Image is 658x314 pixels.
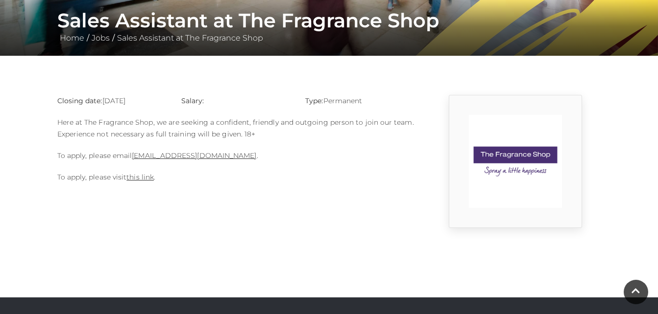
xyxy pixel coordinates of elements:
[57,9,601,32] h1: Sales Assistant at The Fragrance Shop
[57,150,415,161] p: To apply, please email .
[132,151,256,160] a: [EMAIL_ADDRESS][DOMAIN_NAME]
[115,33,266,43] a: Sales Assistant at The Fragrance Shop
[50,9,609,44] div: / /
[181,96,204,105] strong: Salary:
[57,116,415,140] p: Here at The Fragrance Shop, we are seeking a confident, friendly and outgoing person to join our ...
[469,115,562,208] img: 9_1554824400_Wbz6.png
[305,95,414,107] p: Permanent
[57,96,102,105] strong: Closing date:
[57,95,167,107] p: [DATE]
[57,33,87,43] a: Home
[57,171,415,183] p: To apply, please visit .
[89,33,112,43] a: Jobs
[126,173,154,181] a: this link
[305,96,323,105] strong: Type:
